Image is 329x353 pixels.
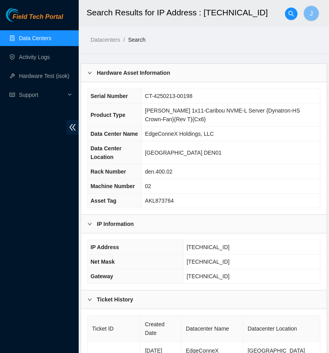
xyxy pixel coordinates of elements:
[145,183,151,189] span: 02
[91,259,115,265] span: Net Mask
[145,131,214,137] span: EdgeConneX Holdings, LLC
[9,92,15,98] span: read
[145,150,222,156] span: [GEOGRAPHIC_DATA] DEN01
[97,220,134,228] b: IP Information
[19,87,65,103] span: Support
[91,131,138,137] span: Data Center Name
[6,8,40,22] img: Akamai Technologies
[67,120,79,135] span: double-left
[19,35,51,41] a: Data Centers
[91,198,116,204] span: Asset Tag
[88,316,140,342] th: Ticket ID
[145,168,172,175] span: den.400.02
[19,73,69,79] a: Hardware Test (isok)
[187,244,229,250] span: [TECHNICAL_ID]
[91,273,113,279] span: Gateway
[91,244,119,250] span: IP Address
[285,11,297,17] span: search
[97,68,170,77] b: Hardware Asset Information
[87,70,92,75] span: right
[181,316,243,342] th: Datacenter Name
[310,9,313,18] span: J
[6,14,63,24] a: Akamai TechnologiesField Tech Portal
[128,37,145,43] a: Search
[87,222,92,226] span: right
[91,183,135,189] span: Machine Number
[187,273,229,279] span: [TECHNICAL_ID]
[285,7,298,20] button: search
[81,64,327,82] div: Hardware Asset Information
[13,13,63,21] span: Field Tech Portal
[145,198,174,204] span: AKL873764
[145,107,300,122] span: [PERSON_NAME] 1x11-Caribou NVME-L Server {Dynatron-HS Crown-Fan}{Rev T}{Cx6}
[87,297,92,302] span: right
[91,93,128,99] span: Serial Number
[91,37,120,43] a: Datacenters
[19,54,50,60] a: Activity Logs
[140,316,181,342] th: Created Date
[81,215,327,233] div: IP Information
[187,259,229,265] span: [TECHNICAL_ID]
[123,37,125,43] span: /
[91,112,125,118] span: Product Type
[243,316,320,342] th: Datacenter Location
[97,295,133,304] b: Ticket History
[91,145,122,160] span: Data Center Location
[303,6,319,21] button: J
[81,290,327,309] div: Ticket History
[91,168,126,175] span: Rack Number
[145,93,192,99] span: CT-4250213-00198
